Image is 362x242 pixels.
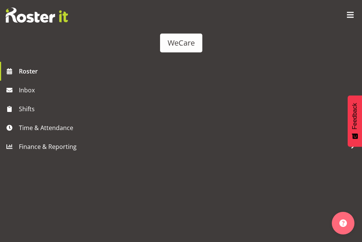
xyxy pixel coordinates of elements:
button: Feedback - Show survey [348,95,362,147]
span: Inbox [19,84,358,96]
span: Finance & Reporting [19,141,347,152]
div: WeCare [168,37,195,49]
img: help-xxl-2.png [339,219,347,227]
span: Roster [19,66,358,77]
span: Feedback [351,103,358,129]
span: Time & Attendance [19,122,347,133]
img: Rosterit website logo [6,8,68,23]
span: Shifts [19,103,347,115]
